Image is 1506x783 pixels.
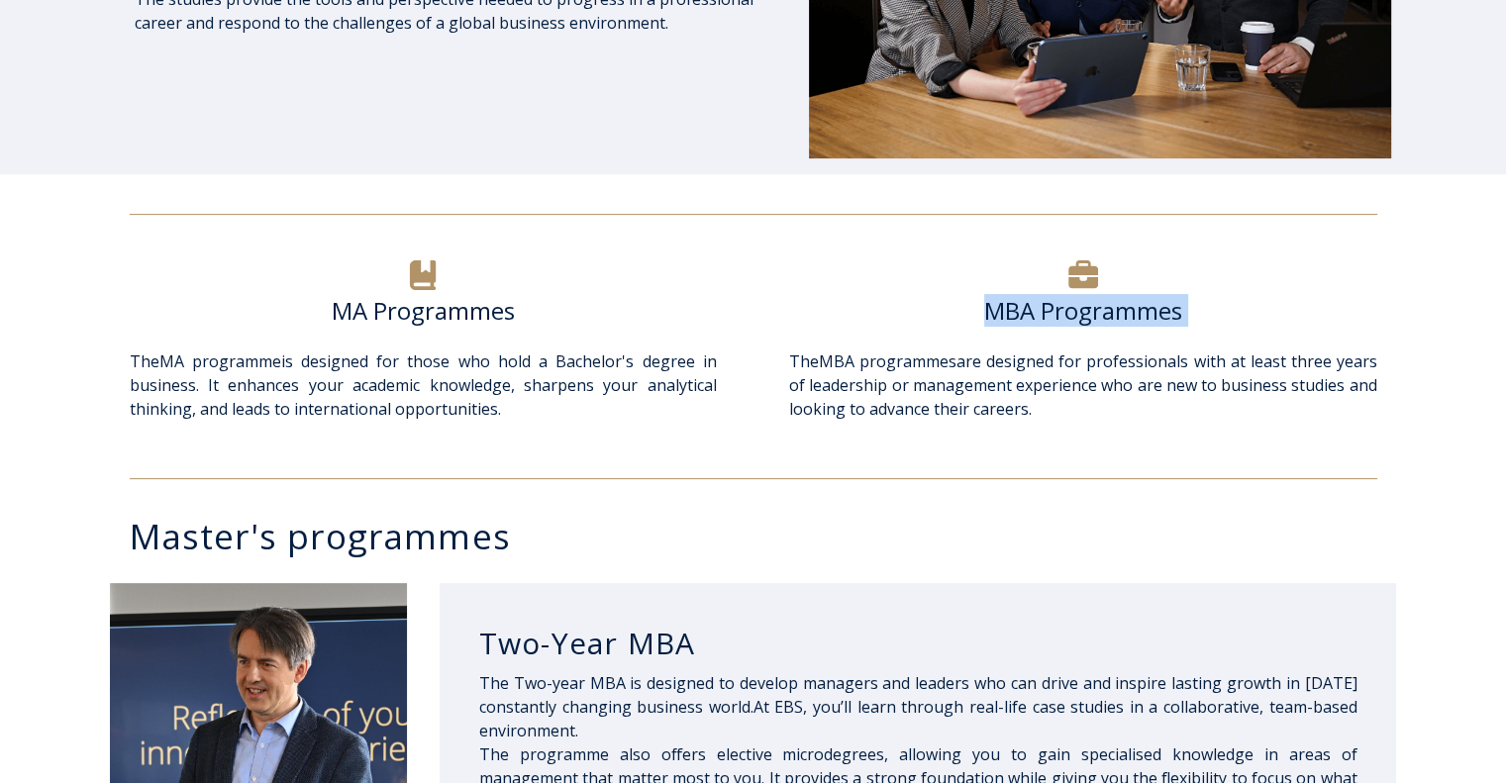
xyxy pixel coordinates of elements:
[130,296,717,326] h6: MA Programmes
[789,350,1376,420] span: The are designed for professionals with at least three years of leadership or management experien...
[479,625,1357,662] h3: Two-Year MBA
[130,350,717,420] span: The is designed for those who hold a Bachelor's degree in business. It enhances your academic kno...
[130,519,1397,553] h3: Master's programmes
[159,350,281,372] a: MA programme
[819,350,956,372] a: MBA programmes
[789,296,1376,326] h6: MBA Programmes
